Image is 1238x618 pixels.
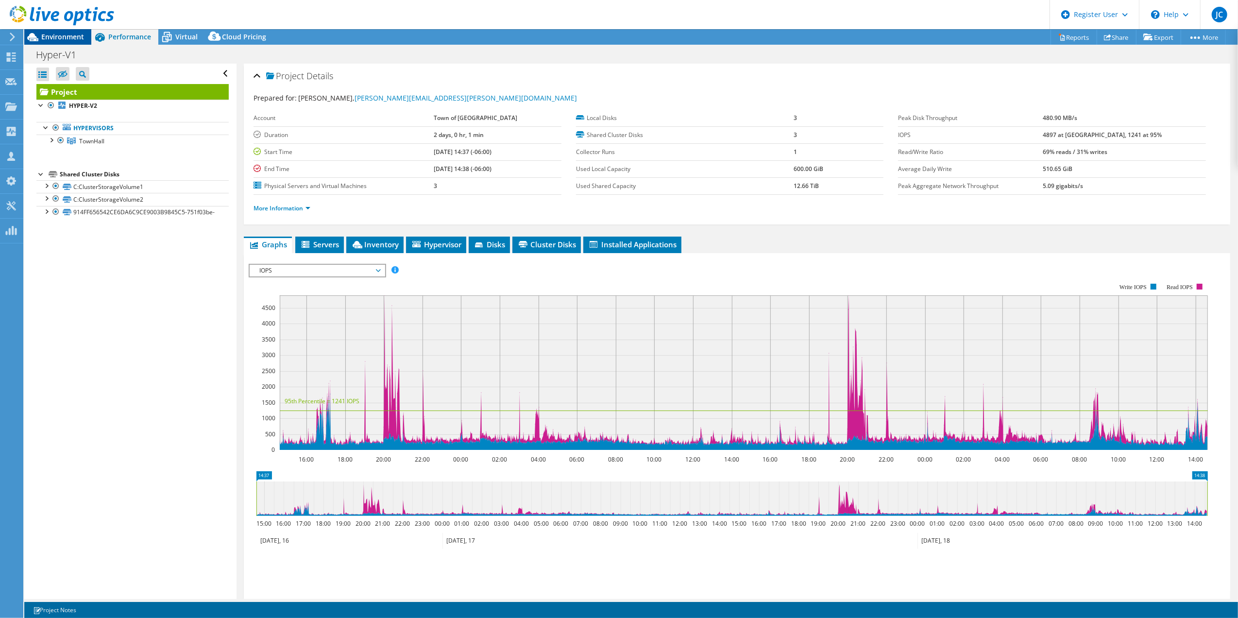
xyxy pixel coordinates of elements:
text: 22:00 [871,519,886,528]
text: 14:00 [712,519,728,528]
text: 16:00 [299,455,314,463]
text: 18:00 [338,455,353,463]
label: Shared Cluster Disks [576,130,794,140]
a: Project Notes [26,604,83,616]
text: 17:00 [296,519,311,528]
text: 12:00 [673,519,688,528]
text: 06:00 [1034,455,1049,463]
text: Write IOPS [1119,284,1147,291]
text: 00:00 [454,455,469,463]
text: 1000 [262,414,275,422]
span: Virtual [175,32,198,41]
label: Physical Servers and Virtual Machines [254,181,434,191]
text: 04:00 [995,455,1010,463]
text: 00:00 [918,455,933,463]
label: Start Time [254,147,434,157]
label: Local Disks [576,113,794,123]
text: 13:00 [1168,519,1183,528]
text: 08:00 [1072,455,1087,463]
span: TownHall [79,137,104,145]
b: 69% reads / 31% writes [1043,148,1107,156]
text: 10:00 [1108,519,1123,528]
span: Details [306,70,333,82]
label: Account [254,113,434,123]
text: 08:00 [1069,519,1084,528]
a: Hypervisors [36,122,229,135]
text: 18:00 [802,455,817,463]
b: [DATE] 14:38 (-06:00) [434,165,492,173]
text: 04:00 [514,519,529,528]
b: 510.65 GiB [1043,165,1072,173]
span: Hypervisor [411,240,461,249]
span: [PERSON_NAME], [298,93,577,103]
text: 20:00 [376,455,391,463]
text: 22:00 [395,519,410,528]
span: Disks [474,240,505,249]
a: 914FF656542CE6DA6C9CE9003B9845C5-751f03be- [36,206,229,219]
span: Cluster Disks [517,240,576,249]
span: IOPS [254,265,379,276]
text: 20:00 [840,455,855,463]
b: 480.90 MB/s [1043,114,1077,122]
a: [PERSON_NAME][EMAIL_ADDRESS][PERSON_NAME][DOMAIN_NAME] [355,93,577,103]
text: 11:00 [1128,519,1143,528]
text: 12:00 [1150,455,1165,463]
label: Collector Runs [576,147,794,157]
text: 04:00 [989,519,1004,528]
text: 19:00 [811,519,826,528]
text: 18:00 [316,519,331,528]
label: Peak Disk Throughput [898,113,1043,123]
text: 09:00 [613,519,628,528]
text: 20:00 [356,519,371,528]
b: 3 [794,131,797,139]
b: Town of [GEOGRAPHIC_DATA] [434,114,517,122]
span: Graphs [249,240,287,249]
text: 01:00 [455,519,470,528]
b: 600.00 GiB [794,165,823,173]
text: 05:00 [534,519,549,528]
text: 05:00 [1009,519,1024,528]
div: Shared Cluster Disks [60,169,229,180]
a: TownHall [36,135,229,147]
text: 22:00 [415,455,430,463]
text: 3000 [262,351,275,359]
text: 04:00 [531,455,546,463]
text: 06:00 [554,519,569,528]
text: 14:00 [1188,455,1204,463]
label: Used Shared Capacity [576,181,794,191]
b: 3 [434,182,437,190]
b: [DATE] 14:37 (-06:00) [434,148,492,156]
text: 20:00 [831,519,846,528]
text: 02:00 [950,519,965,528]
label: Prepared for: [254,93,297,103]
text: 10:00 [633,519,648,528]
text: 16:00 [276,519,291,528]
b: 4897 at [GEOGRAPHIC_DATA], 1241 at 95% [1043,131,1162,139]
a: Project [36,84,229,100]
text: 02:00 [956,455,971,463]
text: 22:00 [879,455,894,463]
text: 21:00 [851,519,866,528]
text: 07:00 [574,519,589,528]
a: C:ClusterStorageVolume1 [36,180,229,193]
b: 1 [794,148,797,156]
span: Environment [41,32,84,41]
text: 12:00 [686,455,701,463]
text: 07:00 [1049,519,1064,528]
text: 19:00 [336,519,351,528]
text: 10:00 [647,455,662,463]
span: Servers [300,240,339,249]
text: 08:00 [594,519,609,528]
label: IOPS [898,130,1043,140]
text: 11:00 [653,519,668,528]
label: Used Local Capacity [576,164,794,174]
text: 2000 [262,382,275,391]
text: 15:00 [732,519,747,528]
text: 10:00 [1111,455,1126,463]
span: Performance [108,32,151,41]
text: 14:00 [725,455,740,463]
text: 4500 [262,304,275,312]
text: 06:00 [570,455,585,463]
a: C:ClusterStorageVolume2 [36,193,229,206]
span: Cloud Pricing [222,32,266,41]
